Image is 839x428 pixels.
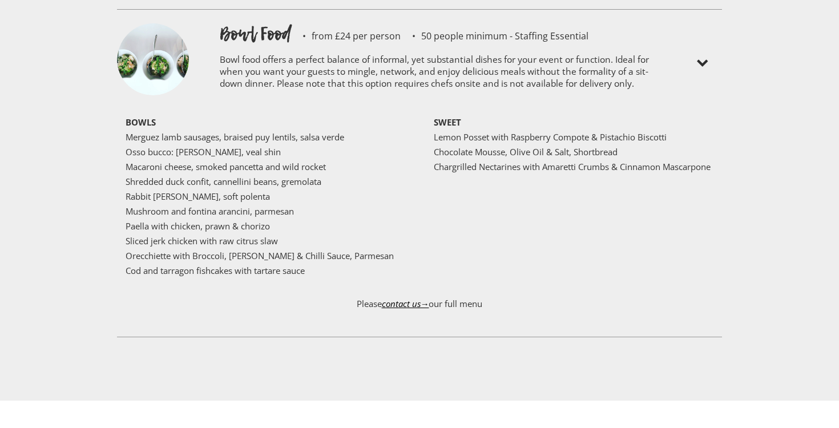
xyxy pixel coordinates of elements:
p: Orecchiette with Broccoli, [PERSON_NAME] & Chilli Sauce, Parmesan [126,251,405,260]
strong: SWEET [434,116,461,128]
p: Chargrilled Nectarines with Amaretti Crumbs & Cinnamon Mascarpone [434,162,713,171]
p: Shredded duck confit, cannellini beans, gremolata [126,177,405,186]
p: Cod and tarragon fishcakes with tartare sauce [126,266,405,275]
p: 50 people minimum - Staffing Essential [401,31,588,41]
p: Lemon Posset with Raspberry Compote & Pistachio Biscotti [434,132,713,142]
p: Merguez lamb sausages, braised puy lentils, salsa verde [126,132,405,142]
p: Sliced jerk chicken with raw citrus slaw [126,236,405,245]
p: Osso bucco: [PERSON_NAME], veal shin [126,147,405,156]
strong: BOWLS [126,116,156,128]
p: Chocolate Mousse, Olive Oil & Salt, Shortbread [434,147,713,156]
p: from £24 per person [291,31,401,41]
p: Bowl food offers a perfect balance of informal, yet substantial dishes for your event or function... [220,46,671,100]
p: Paella with chicken, prawn & chorizo [126,221,405,231]
p: Rabbit [PERSON_NAME], soft polenta [126,192,405,201]
p: Macaroni cheese, smoked pancetta and wild rocket [126,162,405,171]
h1: Bowl Food [220,21,291,46]
p: Please our full menu [117,288,722,331]
a: contact us→ [382,298,429,309]
p: Mushroom and fontina arancini, parmesan [126,207,405,216]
